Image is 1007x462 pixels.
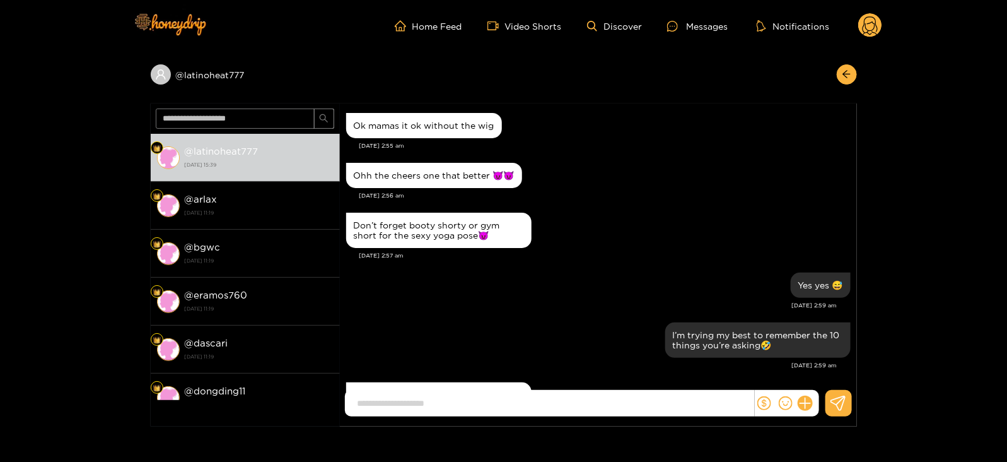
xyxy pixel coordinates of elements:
div: I’m trying my best to remember the 10 things you’re asking🤣 [673,330,843,350]
button: dollar [755,394,774,413]
a: Discover [587,21,642,32]
div: Sep. 23, 2:59 am [791,273,851,298]
img: conversation [157,242,180,265]
span: home [395,20,412,32]
strong: @ dongding11 [185,386,246,396]
div: [DATE] 2:59 am [346,301,837,310]
img: Fan Level [153,192,161,200]
div: [DATE] 2:56 am [359,191,851,200]
span: user [155,69,166,80]
div: Ok mamas it ok without the wig [354,121,494,131]
span: smile [779,396,793,410]
img: conversation [157,338,180,361]
strong: [DATE] 11:19 [185,351,334,362]
img: conversation [157,146,180,169]
div: Yes yes 😅 [798,280,843,290]
img: Fan Level [153,240,161,248]
img: conversation [157,290,180,313]
span: dollar [757,396,771,410]
img: conversation [157,194,180,217]
div: @latinoheat777 [151,64,340,85]
div: Sep. 23, 2:55 am [346,113,502,138]
img: conversation [157,386,180,409]
div: Don’t forget booty shorty or gym short for the sexy yoga pose😈 [354,220,524,240]
div: [DATE] 2:57 am [359,251,851,260]
strong: @ bgwc [185,242,221,252]
img: Fan Level [153,384,161,392]
div: Messages [667,19,728,33]
strong: [DATE] 11:19 [185,303,334,314]
div: Sep. 23, 2:57 am [346,213,532,248]
strong: @ latinoheat777 [185,146,259,157]
div: Ohh the cheers one that better 😈😈 [354,170,515,181]
img: Fan Level [153,336,161,344]
strong: @ eramos760 [185,290,248,300]
button: search [314,109,334,129]
a: Video Shorts [487,20,562,32]
span: video-camera [487,20,505,32]
div: Sep. 23, 2:59 am [665,323,851,358]
button: Notifications [753,20,833,32]
strong: @ dascari [185,338,228,348]
strong: [DATE] 11:19 [185,255,334,266]
strong: @ arlax [185,194,218,204]
div: Sep. 23, 2:56 am [346,163,522,188]
strong: [DATE] 11:19 [185,399,334,410]
img: Fan Level [153,145,161,152]
button: arrow-left [837,64,857,85]
img: Fan Level [153,288,161,296]
div: [DATE] 2:55 am [359,141,851,150]
strong: [DATE] 11:19 [185,207,334,218]
div: Sep. 23, 3:32 am [346,382,532,448]
a: Home Feed [395,20,462,32]
span: search [319,114,329,124]
div: [DATE] 2:59 am [346,361,837,370]
strong: [DATE] 15:39 [185,159,334,170]
span: arrow-left [842,69,851,80]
